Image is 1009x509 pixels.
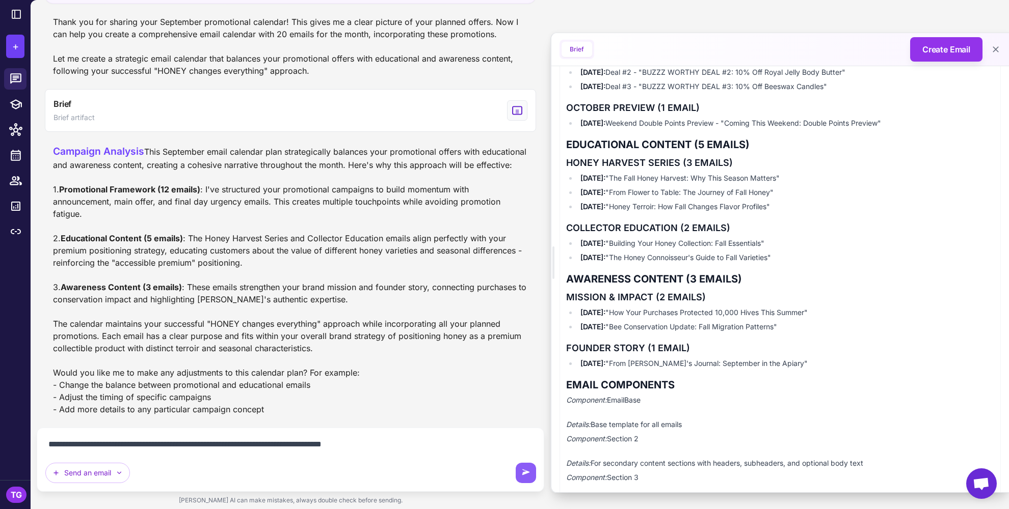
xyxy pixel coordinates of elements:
span: Create Email [922,43,970,55]
p: EmailBase Base template for all emails [566,394,994,431]
h2: EMAIL COMPONENTS [566,378,994,392]
strong: [DATE]: [580,308,605,317]
span: Brief artifact [54,112,95,123]
strong: [DATE]: [580,174,605,182]
li: "From Flower to Table: The Journey of Fall Honey" [577,186,994,199]
strong: [DATE]: [580,239,605,247]
em: Component: [566,434,607,443]
li: Weekend Double Points Preview - "Coming This Weekend: Double Points Preview" [577,117,994,129]
strong: [DATE]: [580,119,605,127]
strong: [DATE]: [580,68,605,76]
strong: [DATE]: [580,82,605,91]
li: "Building Your Honey Collection: Fall Essentials" [577,237,994,249]
em: Details: [566,420,591,429]
button: Brief [562,42,592,57]
h3: OCTOBER PREVIEW (1 EMAIL) [566,101,994,115]
strong: Promotional Framework (12 emails) [59,184,200,194]
span: Brief [54,98,71,110]
em: Details: [566,459,591,467]
strong: [DATE]: [580,253,605,262]
li: "From [PERSON_NAME]'s Journal: September in the Apiary" [577,357,994,370]
strong: [DATE]: [580,359,605,367]
div: TG [6,487,26,503]
strong: Awareness Content (3 emails) [61,282,182,292]
button: Create Email [910,37,983,62]
strong: [DATE]: [580,322,605,331]
button: + [6,35,24,58]
li: "Bee Conservation Update: Fall Migration Patterns" [577,321,994,333]
div: [PERSON_NAME] AI can make mistakes, always double check before sending. [37,492,544,509]
p: Section 3 For final content sections with headers, subheaders, and optional body text [566,471,994,508]
span: + [12,39,19,54]
button: View generated Brief [45,89,536,132]
p: Section 2 For secondary content sections with headers, subheaders, and optional body text [566,433,994,469]
div: Thank you for sharing your September promotional calendar! This gives me a clear picture of your ... [45,12,536,81]
h3: FOUNDER STORY (1 EMAIL) [566,341,994,355]
strong: [DATE]: [580,188,605,196]
h3: MISSION & IMPACT (2 EMAILS) [566,290,994,304]
span: Campaign Analysis [53,145,144,157]
li: "The Honey Connoisseur's Guide to Fall Varieties" [577,251,994,264]
em: Component: [566,395,607,404]
h2: AWARENESS CONTENT (3 EMAILS) [566,272,994,286]
strong: Educational Content (5 emails) [61,233,183,243]
em: Component: [566,473,607,482]
h2: EDUCATIONAL CONTENT (5 EMAILS) [566,137,994,152]
button: Send an email [45,463,130,483]
strong: [DATE]: [580,202,605,211]
li: "Honey Terroir: How Fall Changes Flavor Profiles" [577,201,994,213]
li: Deal #2 - "BUZZZ WORTHY DEAL #2: 10% Off Royal Jelly Body Butter" [577,66,994,78]
h3: HONEY HARVEST SERIES (3 EMAILS) [566,156,994,170]
li: Deal #3 - "BUZZZ WORTHY DEAL #3: 10% Off Beeswax Candles" [577,80,994,93]
h3: COLLECTOR EDUCATION (2 EMAILS) [566,221,994,235]
a: Open chat [966,468,997,499]
div: This September email calendar plan strategically balances your promotional offers with educationa... [53,144,528,415]
li: "The Fall Honey Harvest: Why This Season Matters" [577,172,994,184]
li: "How Your Purchases Protected 10,000 Hives This Summer" [577,306,994,319]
